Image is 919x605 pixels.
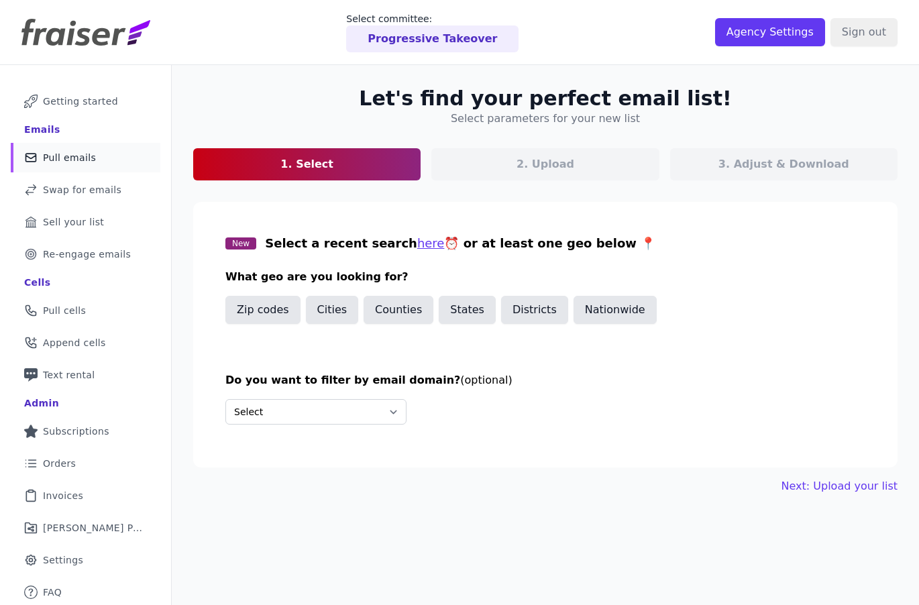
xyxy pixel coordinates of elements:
a: Invoices [11,481,160,510]
div: Emails [24,123,60,136]
button: States [439,296,496,324]
span: Append cells [43,336,106,349]
h3: What geo are you looking for? [225,269,865,285]
span: (optional) [460,374,512,386]
a: Subscriptions [11,417,160,446]
button: Next: Upload your list [781,478,898,494]
a: Pull emails [11,143,160,172]
span: Pull emails [43,151,96,164]
input: Agency Settings [715,18,825,46]
h4: Select parameters for your new list [451,111,640,127]
span: Pull cells [43,304,86,317]
span: Invoices [43,489,83,502]
a: Orders [11,449,160,478]
a: Select committee: Progressive Takeover [346,12,519,52]
input: Sign out [830,18,898,46]
span: Do you want to filter by email domain? [225,374,460,386]
span: Subscriptions [43,425,109,438]
a: Swap for emails [11,175,160,205]
a: Append cells [11,328,160,357]
a: Re-engage emails [11,239,160,269]
p: 3. Adjust & Download [718,156,849,172]
span: New [225,237,256,250]
a: Getting started [11,87,160,116]
a: 1. Select [193,148,421,180]
span: Settings [43,553,83,567]
p: 2. Upload [517,156,574,172]
a: Pull cells [11,296,160,325]
a: [PERSON_NAME] Performance [11,513,160,543]
h2: Let's find your perfect email list! [359,87,731,111]
button: Districts [501,296,568,324]
p: 1. Select [280,156,333,172]
span: Swap for emails [43,183,121,197]
span: Getting started [43,95,118,108]
span: Orders [43,457,76,470]
p: Select committee: [346,12,519,25]
span: FAQ [43,586,62,599]
p: Progressive Takeover [368,31,497,47]
div: Admin [24,396,59,410]
span: Text rental [43,368,95,382]
span: Sell your list [43,215,104,229]
span: Re-engage emails [43,248,131,261]
a: Text rental [11,360,160,390]
a: Sell your list [11,207,160,237]
img: Fraiser Logo [21,19,150,46]
button: Nationwide [574,296,657,324]
button: here [417,234,445,253]
span: [PERSON_NAME] Performance [43,521,144,535]
span: Select a recent search ⏰ or at least one geo below 📍 [265,236,655,250]
button: Zip codes [225,296,301,324]
a: Settings [11,545,160,575]
button: Cities [306,296,359,324]
div: Cells [24,276,50,289]
button: Counties [364,296,433,324]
